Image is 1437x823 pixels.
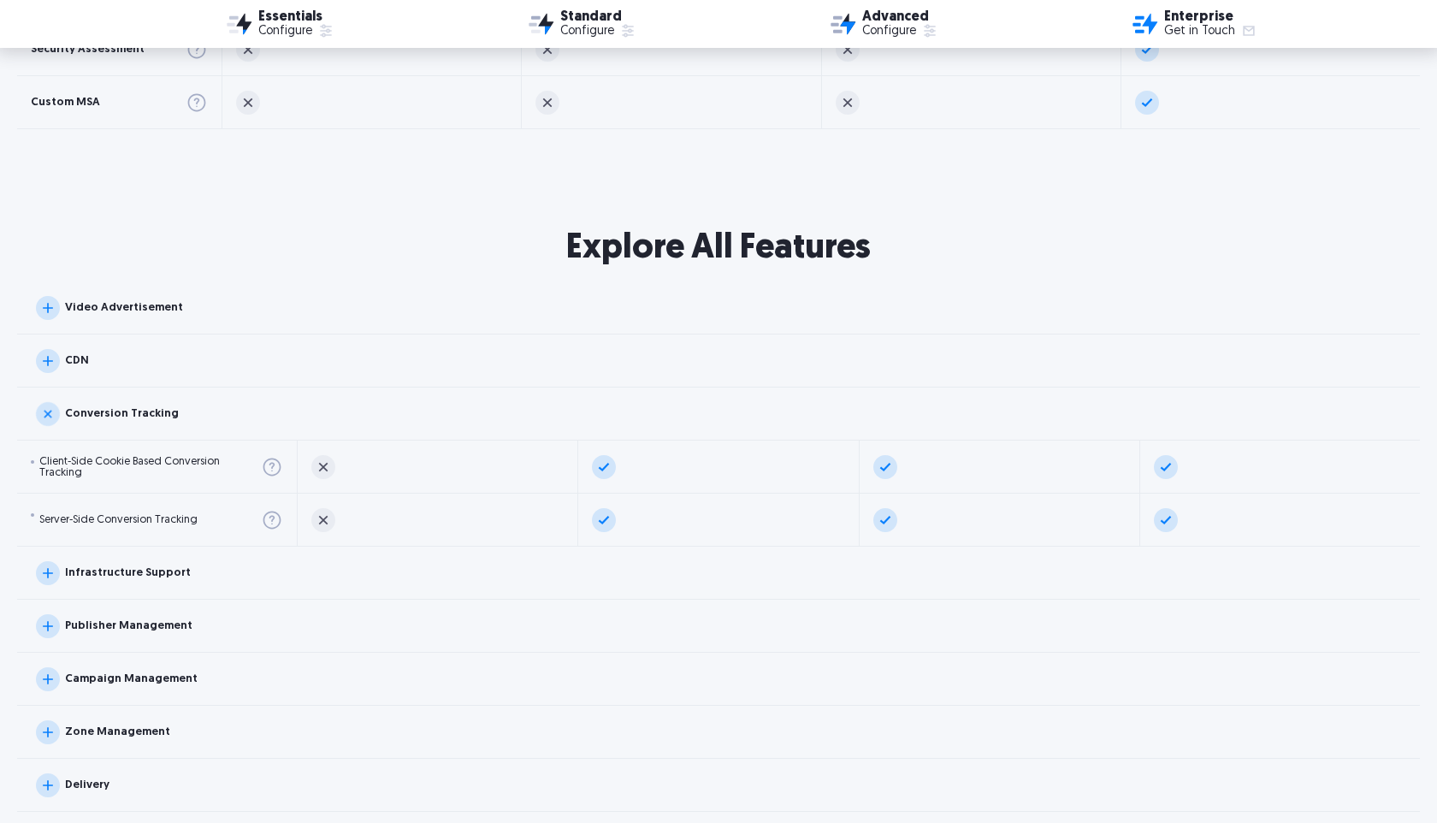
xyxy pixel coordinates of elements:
a: Configure [258,24,334,39]
div: Advanced [862,10,938,24]
div: Client-Side Cookie Based Conversion Tracking [39,456,256,478]
div: Video Advertisement [65,302,183,313]
div: Custom MSA [31,97,100,108]
a: Configure [560,24,636,39]
a: Configure [862,24,938,39]
div: Essentials [258,10,334,24]
a: Get in Touch [1164,24,1257,39]
div: Delivery [65,779,109,790]
div: Campaign Management [65,673,198,684]
div: Conversion Tracking [65,408,179,419]
div: Enterprise [1164,10,1257,24]
div: Security Assessment [31,44,145,55]
div: Zone Management [65,726,170,737]
div: Configure [862,26,916,38]
div: Standard [560,10,636,24]
div: Configure [560,26,614,38]
div: Configure [258,26,312,38]
div: CDN [65,355,89,366]
div: Server-Side Conversion Tracking [39,514,198,525]
div: Infrastructure Support [65,567,191,578]
div: Get in Touch [1164,26,1235,38]
div: Publisher Management [65,620,192,631]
